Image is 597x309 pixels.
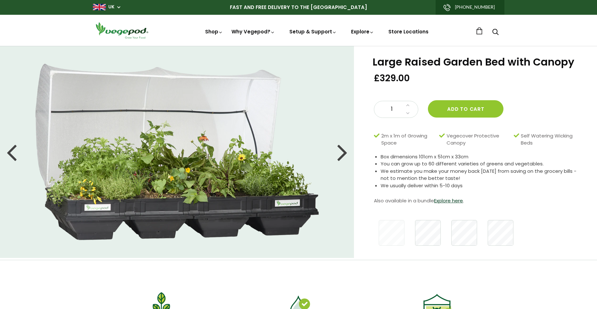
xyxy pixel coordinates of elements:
[521,132,578,147] span: Self Watering Wicking Beds
[381,153,581,161] li: Box dimensions 101cm x 51cm x 33cm
[93,21,151,40] img: Vegepod
[381,182,581,190] li: We usually deliver within 5-10 days
[93,4,106,10] img: gb_large.png
[381,132,436,147] span: 2m x 1m of Growing Space
[381,105,403,113] span: 1
[351,28,374,35] a: Explore
[289,28,337,35] a: Setup & Support
[381,168,581,182] li: We estimate you make your money back [DATE] from saving on the grocery bills - not to mention the...
[231,28,275,35] a: Why Vegepod?
[388,28,429,35] a: Store Locations
[492,29,499,36] a: Search
[447,132,511,147] span: Vegecover Protective Canopy
[434,197,463,204] a: Explore here
[108,4,114,10] a: UK
[205,28,223,35] a: Shop
[374,196,581,206] p: Also available in a bundle .
[404,109,412,118] a: Decrease quantity by 1
[381,160,581,168] li: You can grow up to 60 different varieties of greens and vegetables.
[404,101,412,110] a: Increase quantity by 1
[374,72,410,84] span: £329.00
[373,57,581,67] h1: Large Raised Garden Bed with Canopy
[35,64,319,240] img: Large Raised Garden Bed with Canopy
[428,100,503,118] button: Add to cart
